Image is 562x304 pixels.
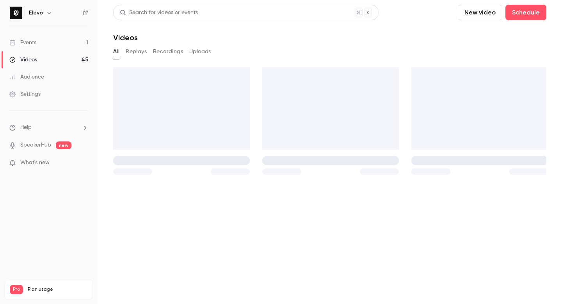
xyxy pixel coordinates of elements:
span: Plan usage [28,286,88,293]
button: Uploads [189,45,211,58]
div: Videos [9,56,37,64]
div: Settings [9,90,41,98]
span: Help [20,123,32,132]
h1: Videos [113,33,138,42]
li: help-dropdown-opener [9,123,88,132]
button: Recordings [153,45,183,58]
span: Pro [10,285,23,294]
h6: Elevo [29,9,43,17]
div: Audience [9,73,44,81]
button: Replays [126,45,147,58]
button: All [113,45,119,58]
img: Elevo [10,7,22,19]
a: SpeakerHub [20,141,51,149]
button: New video [458,5,502,20]
div: Search for videos or events [120,9,198,17]
span: new [56,141,71,149]
div: Events [9,39,36,46]
iframe: Noticeable Trigger [79,159,88,166]
span: What's new [20,159,50,167]
section: Videos [113,5,546,299]
button: Schedule [505,5,546,20]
